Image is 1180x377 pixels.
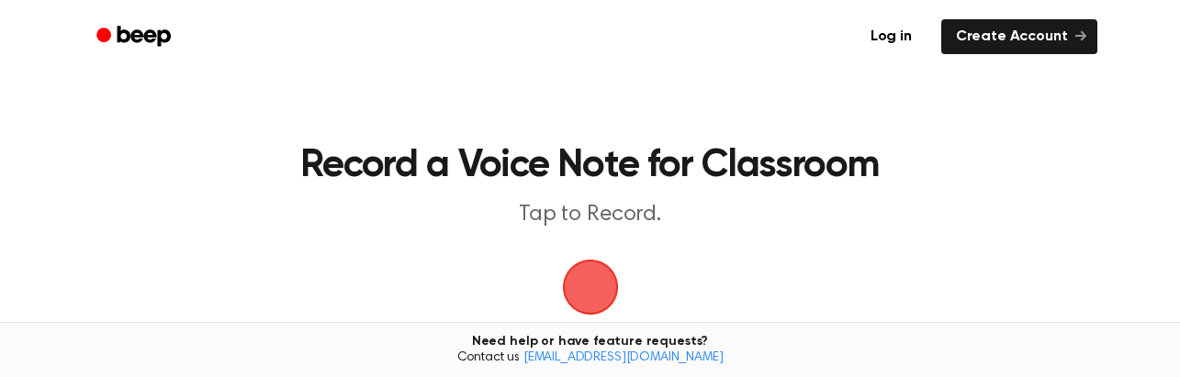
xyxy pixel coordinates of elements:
[198,147,982,185] h1: Record a Voice Note for Classroom
[238,200,943,230] p: Tap to Record.
[941,19,1097,54] a: Create Account
[523,351,724,364] a: [EMAIL_ADDRESS][DOMAIN_NAME]
[11,350,1169,367] span: Contact us
[84,19,187,55] a: Beep
[563,260,618,315] img: Beep Logo
[852,16,930,58] a: Log in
